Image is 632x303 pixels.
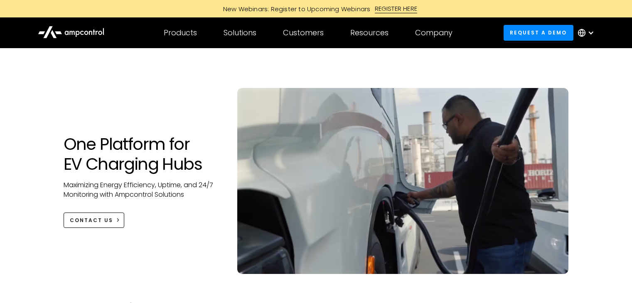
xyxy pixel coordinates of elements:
div: Customers [283,28,324,37]
div: Solutions [224,28,256,37]
div: Products [164,28,197,37]
div: Resources [350,28,389,37]
div: Company [415,28,452,37]
h1: One Platform for EV Charging Hubs [64,134,221,174]
a: Request a demo [504,25,573,40]
a: CONTACT US [64,213,125,228]
div: CONTACT US [70,217,113,224]
a: New Webinars: Register to Upcoming WebinarsREGISTER HERE [129,4,503,13]
div: REGISTER HERE [375,4,418,13]
p: Maximizing Energy Efficiency, Uptime, and 24/7 Monitoring with Ampcontrol Solutions [64,181,221,199]
div: New Webinars: Register to Upcoming Webinars [215,5,375,13]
